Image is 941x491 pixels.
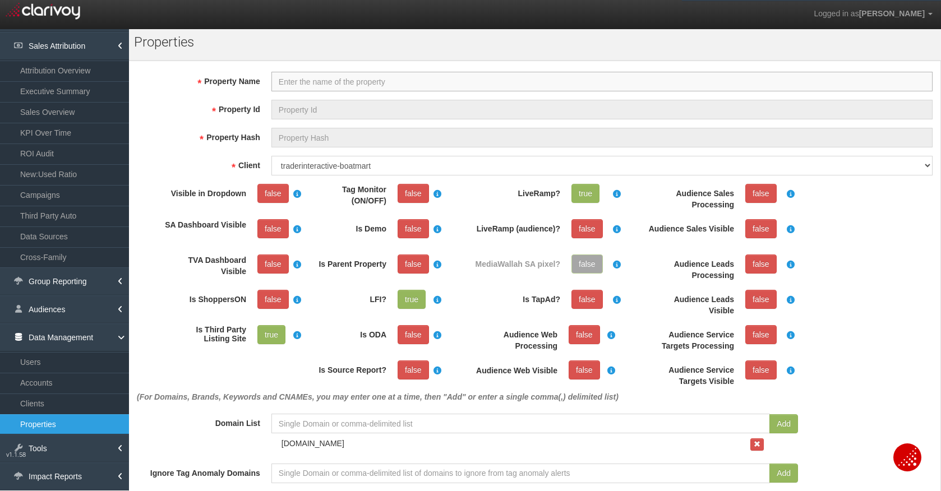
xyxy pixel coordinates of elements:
input: Enter the name of the property [271,72,933,91]
label: Audience Leads Processing [642,254,740,281]
label: Property Name [131,72,266,87]
a: false [745,290,777,309]
label: Is TapAd? [468,290,566,305]
label: Visible in Dropdown [159,184,252,199]
h1: Pr perties [134,35,375,49]
a: false [571,219,603,238]
a: false [257,254,289,274]
label: Audience Web Processing [468,325,563,351]
a: false [745,360,777,379]
label: LiveRamp (audience)? [468,219,566,234]
label: Is Demo [299,219,392,234]
label: Tag Monitor (ON/OFF) [299,184,392,206]
a: true [257,325,285,344]
label: Is Parent Property [299,254,392,270]
label: LFI? [299,290,392,305]
label: Is ShoppersON [159,290,252,305]
a: false [257,290,289,309]
label: Domain List [131,414,266,429]
a: false [745,254,777,274]
span: [PERSON_NAME] [859,9,925,18]
a: false [257,184,289,203]
label: Audience Sales Visible [642,219,740,234]
label: Audience Leads Visible [642,290,740,316]
label: SA Dashboard Visible [159,219,252,230]
button: Add [769,414,798,433]
a: false [398,360,429,379]
a: false [398,325,429,344]
span: Logged in as [814,9,859,18]
input: Property Id [271,100,933,119]
input: Property Hash [271,128,933,147]
label: MediaWallah SA pixel? [468,254,566,270]
input: Single Domain or comma-delimited list of domains to ignore from tag anomaly alerts [271,464,770,483]
label: LiveRamp? [468,184,566,199]
span: o [147,34,154,50]
label: Audience Web Visible [468,360,563,375]
label: Is Source Report? [299,360,392,376]
a: false [745,325,777,344]
a: Logged in as[PERSON_NAME] [805,1,941,27]
a: false [569,360,600,379]
label: Client [131,156,266,171]
label: Is Third Party Listing Site [159,325,252,343]
label: Audience Service Targets Processing [642,325,740,351]
a: false [257,219,289,238]
label: Property Id [131,100,266,115]
a: false [745,219,777,238]
label: Property Hash [131,128,266,143]
a: false [571,290,603,309]
input: Single Domain or comma-delimited list [271,414,770,433]
a: false [398,184,429,203]
label: TVA Dashboard Visible [159,254,252,277]
label: Audience Service Targets Visible [642,360,740,387]
a: false [398,219,429,238]
div: [DOMAIN_NAME] [276,438,750,449]
a: false [569,325,600,344]
em: (For Domains, Brands, Keywords and CNAMEs, you may enter one at a time, then "Add" or enter a sin... [137,392,619,401]
label: Ignore Tag Anomaly Domains [131,464,266,479]
a: false [745,184,777,203]
a: false [398,254,429,274]
label: Is ODA [299,325,392,340]
label: Audience Sales Processing [642,184,740,210]
a: true [398,290,426,309]
a: true [571,184,599,203]
button: Add [769,464,798,483]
